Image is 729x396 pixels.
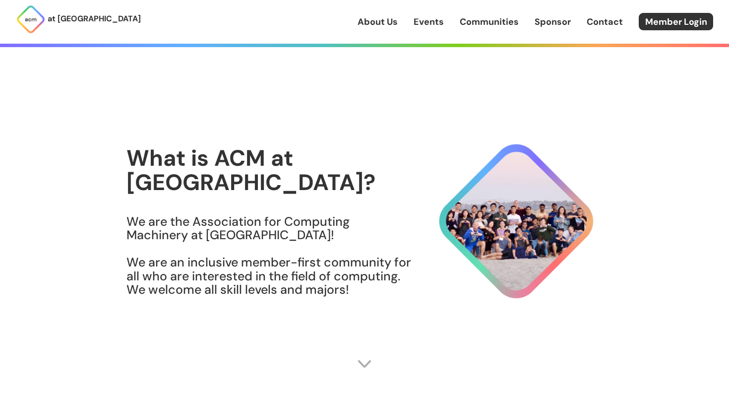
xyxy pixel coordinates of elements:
[16,4,141,34] a: at [GEOGRAPHIC_DATA]
[126,146,412,195] h1: What is ACM at [GEOGRAPHIC_DATA]?
[460,15,519,28] a: Communities
[358,15,398,28] a: About Us
[414,15,444,28] a: Events
[357,356,372,371] img: Scroll Arrow
[48,12,141,25] p: at [GEOGRAPHIC_DATA]
[126,215,412,297] h3: We are the Association for Computing Machinery at [GEOGRAPHIC_DATA]! We are an inclusive member-f...
[587,15,623,28] a: Contact
[412,135,603,308] img: About Hero Image
[639,13,713,30] a: Member Login
[16,4,46,34] img: ACM Logo
[535,15,571,28] a: Sponsor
